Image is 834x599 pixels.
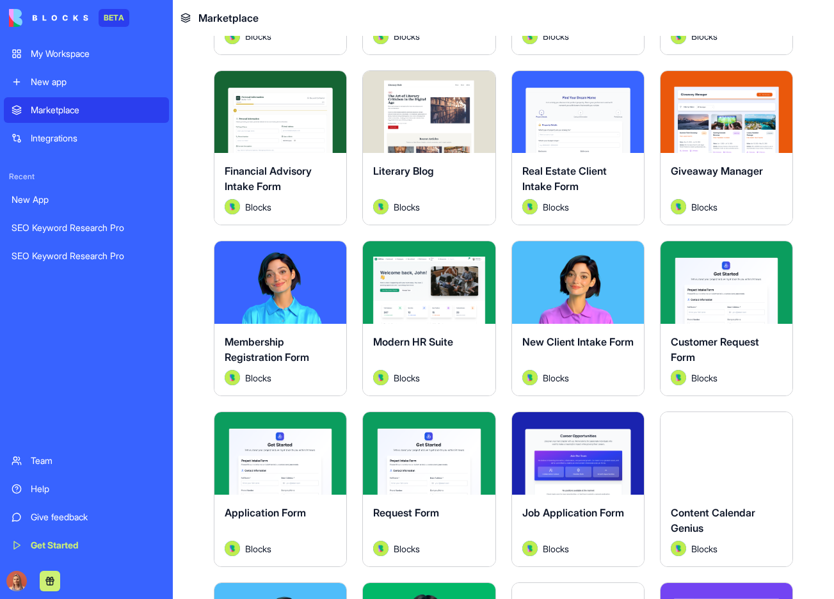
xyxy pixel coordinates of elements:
a: Membership Registration FormAvatarBlocks [214,241,347,396]
span: Marketplace [198,10,259,26]
a: BETA [9,9,129,27]
div: SEO Keyword Research Pro [12,221,161,234]
div: New app [31,76,161,88]
span: Request Form [373,506,439,519]
img: Avatar [522,199,538,214]
span: Blocks [543,200,569,214]
img: Avatar [225,370,240,385]
div: Marketplace [31,104,161,116]
a: Integrations [4,125,169,151]
div: Help [31,483,161,495]
span: Job Application Form [522,506,624,519]
span: Blocks [691,371,718,385]
div: Get Started [31,539,161,552]
img: Marina_gj5dtt.jpg [6,571,27,591]
img: Avatar [522,370,538,385]
span: Blocks [245,542,271,555]
div: Integrations [31,132,161,145]
span: Blocks [691,542,718,555]
div: Giveaway Manager [671,163,782,199]
div: New App [12,193,161,206]
span: New Client Intake Form [522,335,634,348]
a: New app [4,69,169,95]
span: Blocks [543,542,569,555]
span: Blocks [691,29,718,43]
img: Avatar [225,199,240,214]
a: My Workspace [4,41,169,67]
div: My Workspace [31,47,161,60]
span: Real Estate Client Intake Form [522,164,607,193]
a: Financial Advisory Intake FormAvatarBlocks [214,70,347,226]
a: New App [4,187,169,212]
img: Avatar [225,29,240,44]
img: Avatar [522,29,538,44]
div: Membership Registration Form [225,334,336,370]
span: Blocks [394,542,420,555]
img: Avatar [671,199,686,214]
span: Blocks [691,200,718,214]
span: Financial Advisory Intake Form [225,164,312,193]
span: Blocks [394,200,420,214]
a: Application FormAvatarBlocks [214,411,347,567]
a: Giveaway ManagerAvatarBlocks [660,70,793,226]
img: Avatar [373,541,389,556]
span: Blocks [245,29,271,43]
span: Literary Blog [373,164,434,177]
div: Real Estate Client Intake Form [522,163,634,199]
span: Giveaway Manager [671,164,763,177]
div: SEO Keyword Research Pro [12,250,161,262]
span: Membership Registration Form [225,335,309,363]
div: Customer Request Form [671,334,782,370]
a: SEO Keyword Research Pro [4,215,169,241]
span: Blocks [543,371,569,385]
div: New Client Intake Form [522,334,634,370]
a: Job Application FormAvatarBlocks [511,411,645,567]
a: New Client Intake FormAvatarBlocks [511,241,645,396]
img: Avatar [373,29,389,44]
a: Literary BlogAvatarBlocks [362,70,495,226]
img: Avatar [671,370,686,385]
a: Get Started [4,532,169,558]
span: Blocks [394,371,420,385]
img: Avatar [671,29,686,44]
img: Avatar [373,370,389,385]
span: Application Form [225,506,306,519]
a: Marketplace [4,97,169,123]
a: Modern HR SuiteAvatarBlocks [362,241,495,396]
a: Request FormAvatarBlocks [362,411,495,567]
a: Help [4,476,169,502]
span: Modern HR Suite [373,335,453,348]
img: Avatar [522,541,538,556]
a: Give feedback [4,504,169,530]
div: BETA [99,9,129,27]
div: Content Calendar Genius [671,505,782,541]
div: Request Form [373,505,485,541]
span: Blocks [543,29,569,43]
a: Content Calendar GeniusAvatarBlocks [660,411,793,567]
span: Customer Request Form [671,335,759,363]
div: Give feedback [31,511,161,523]
div: Job Application Form [522,505,634,541]
img: Avatar [225,541,240,556]
div: Financial Advisory Intake Form [225,163,336,199]
span: Recent [4,172,169,182]
a: Team [4,448,169,474]
a: SEO Keyword Research Pro [4,243,169,269]
span: Content Calendar Genius [671,506,755,534]
span: Blocks [394,29,420,43]
div: Team [31,454,161,467]
div: Modern HR Suite [373,334,485,370]
div: Literary Blog [373,163,485,199]
img: Avatar [373,199,389,214]
img: Avatar [671,541,686,556]
a: Customer Request FormAvatarBlocks [660,241,793,396]
span: Blocks [245,200,271,214]
img: logo [9,9,88,27]
span: Blocks [245,371,271,385]
div: Application Form [225,505,336,541]
a: Real Estate Client Intake FormAvatarBlocks [511,70,645,226]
